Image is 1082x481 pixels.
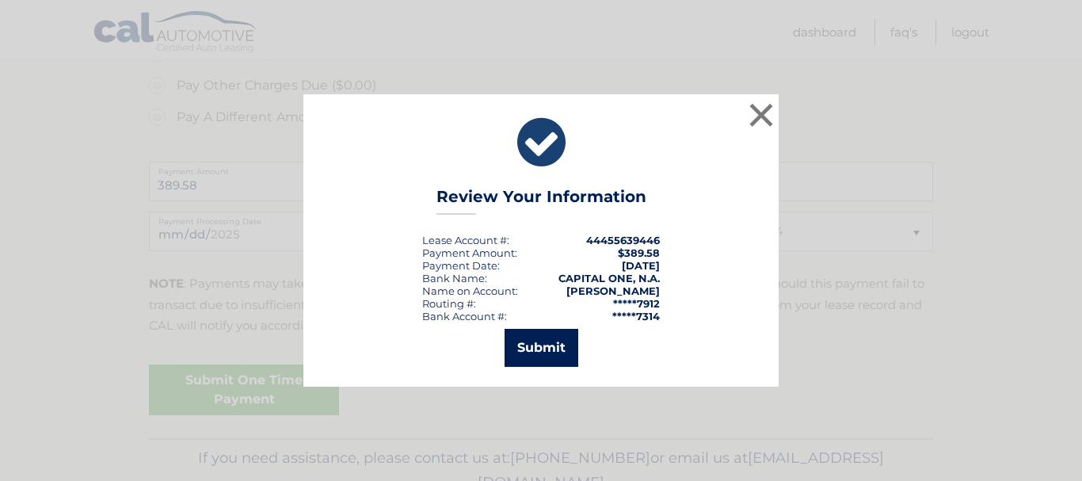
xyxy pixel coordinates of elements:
[422,259,500,272] div: :
[745,99,777,131] button: ×
[618,246,660,259] span: $389.58
[422,246,517,259] div: Payment Amount:
[566,284,660,297] strong: [PERSON_NAME]
[422,284,518,297] div: Name on Account:
[622,259,660,272] span: [DATE]
[586,234,660,246] strong: 44455639446
[422,297,476,310] div: Routing #:
[436,187,646,215] h3: Review Your Information
[422,310,507,323] div: Bank Account #:
[558,272,660,284] strong: CAPITAL ONE, N.A.
[505,329,578,367] button: Submit
[422,259,497,272] span: Payment Date
[422,234,509,246] div: Lease Account #:
[422,272,487,284] div: Bank Name:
